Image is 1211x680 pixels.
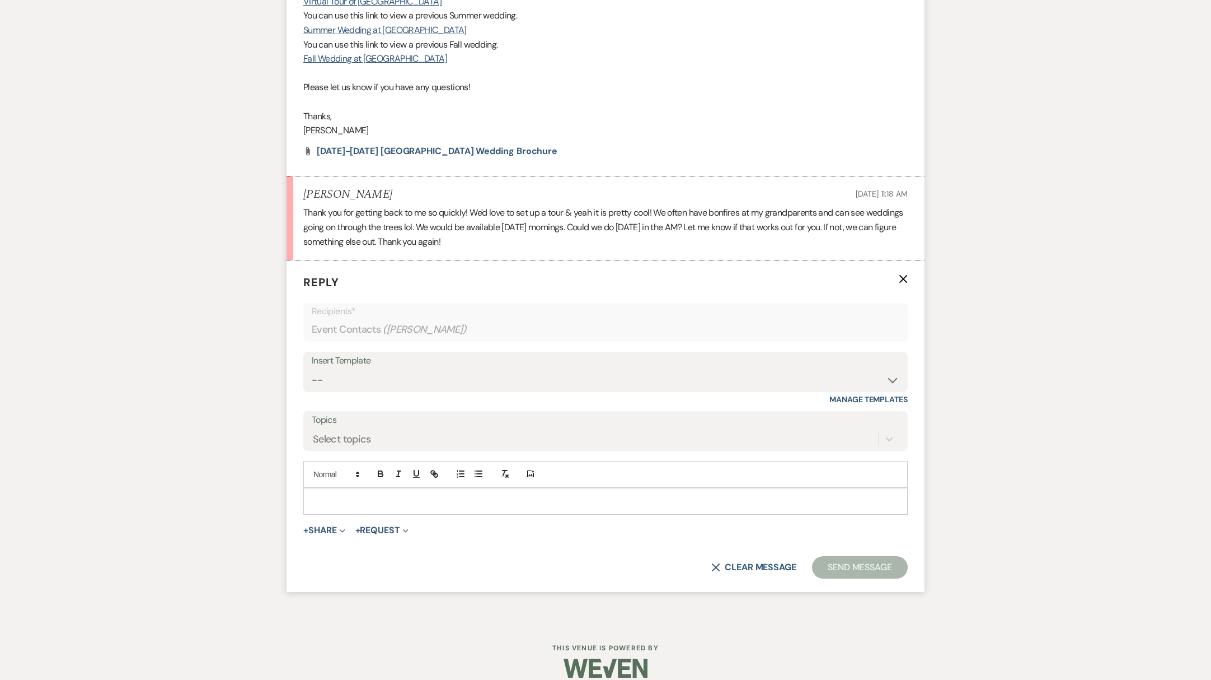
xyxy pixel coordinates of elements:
a: Summer Wedding at [GEOGRAPHIC_DATA] [303,24,467,36]
p: Recipients* [312,304,899,319]
p: Please let us know if you have any questions! [303,80,908,95]
p: [PERSON_NAME] [303,123,908,138]
a: Manage Templates [829,394,908,404]
a: Fall Wedding at [GEOGRAPHIC_DATA] [303,53,447,64]
span: [DATE]-[DATE] [GEOGRAPHIC_DATA] Wedding Brochure [317,145,557,157]
label: Topics [312,412,899,429]
button: Send Message [812,556,908,579]
div: Select topics [313,431,371,446]
span: [DATE] 11:18 AM [856,189,908,199]
a: [DATE]-[DATE] [GEOGRAPHIC_DATA] Wedding Brochure [317,147,557,156]
h5: [PERSON_NAME] [303,188,392,202]
div: Insert Template [312,353,899,369]
p: You can use this link to view a previous Summer wedding. [303,8,908,23]
span: You can use this link to view a previous Fall wedding. [303,39,497,50]
p: Thanks, [303,109,908,124]
p: Thank you for getting back to me so quickly! We'd love to set up a tour & yeah it is pretty cool!... [303,206,908,249]
button: Clear message [711,563,796,572]
span: + [355,526,360,535]
button: Share [303,526,345,535]
span: + [303,526,308,535]
button: Request [355,526,409,535]
span: Reply [303,275,339,290]
div: Event Contacts [312,319,899,341]
span: ( [PERSON_NAME] ) [383,322,467,337]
